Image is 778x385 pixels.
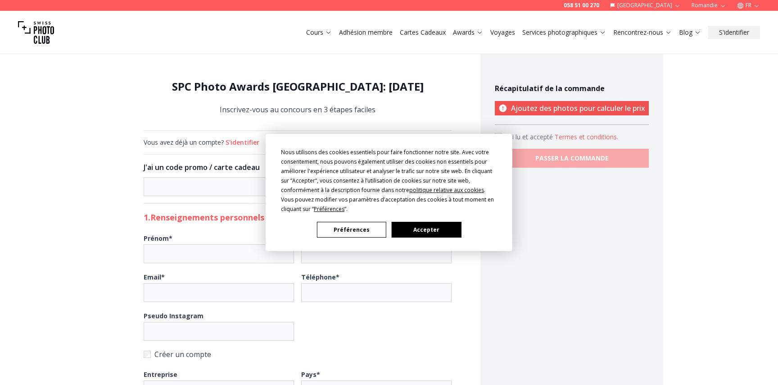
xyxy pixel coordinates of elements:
span: politique relative aux cookies [409,186,484,194]
div: Nous utilisons des cookies essentiels pour faire fonctionner notre site. Avec votre consentement,... [281,147,497,214]
span: Préférences [314,205,344,213]
button: Préférences [317,222,386,238]
button: Accepter [392,222,461,238]
div: Cookie Consent Prompt [266,134,512,251]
